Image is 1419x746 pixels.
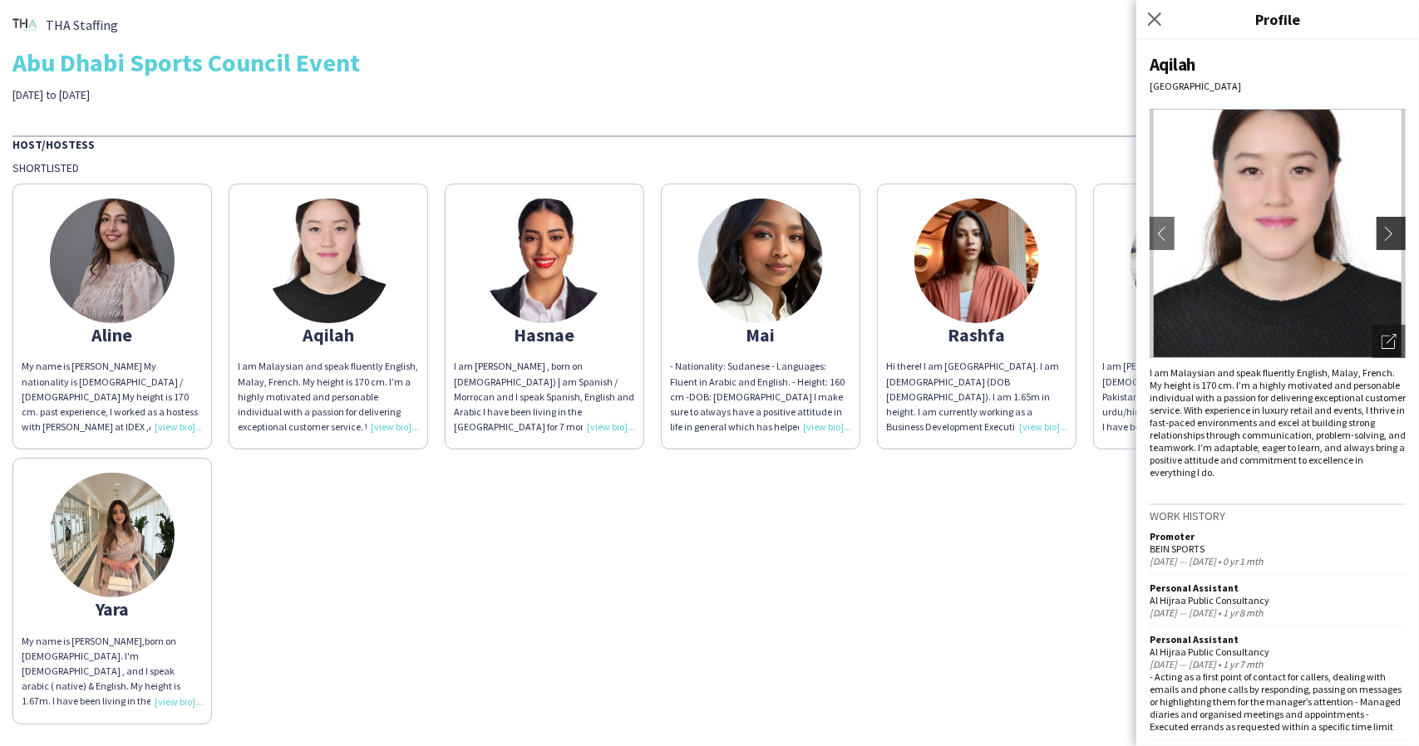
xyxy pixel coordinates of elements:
div: I am [PERSON_NAME], born on [DEMOGRAPHIC_DATA]. I am Pakistani/Omani and I speak english, urdu/hi... [1102,359,1284,434]
div: - Nationality: Sudanese - Languages: Fluent in Arabic and English. - Height: 160 cm -DOB: [DEMOGR... [670,359,851,434]
img: thumb-d41a181b-c9d8-4484-a9c7-5a6994408612.png [12,12,37,37]
img: thumb-63710ea43099c.jpg [266,199,391,323]
img: thumb-64ef9ea6f04e3.jpeg [698,199,823,323]
img: Crew avatar or photo [1150,109,1406,358]
span: THA Staffing [46,17,118,32]
div: Rashfa [886,327,1067,342]
div: Aline [22,327,203,342]
div: [DATE] — [DATE] • 1 yr 8 mth [1150,606,1406,619]
div: I am [PERSON_NAME] , born on [DEMOGRAPHIC_DATA]) | am Spanish / Morrocan and I speak Spanish, Eng... [454,359,635,434]
div: I am Malaysian and speak fluently English, Malay, French. My height is 170 cm. I’m a highly motiv... [238,359,419,434]
div: Shortlisted [12,160,1407,175]
div: Open photos pop-in [1372,325,1406,358]
div: Personal Assistant [1150,582,1406,594]
div: Hi there! I am [GEOGRAPHIC_DATA]. I am [DEMOGRAPHIC_DATA] (DOB [DEMOGRAPHIC_DATA]). I am 1.65m in... [886,359,1067,434]
div: Yara [22,601,203,616]
div: Mai [670,327,851,342]
div: I am Malaysian and speak fluently English, Malay, French. My height is 170 cm. I’m a highly motiv... [1150,366,1406,479]
div: [DATE] — [DATE] • 0 yr 1 mth [1150,555,1406,567]
div: Host/Hostess [12,135,1407,152]
div: [GEOGRAPHIC_DATA] [1150,80,1406,92]
div: Aqilah [238,327,419,342]
div: Al Hijraa Public Consultancy [1150,645,1406,658]
div: Personal Assistant [1150,633,1406,645]
div: Abu Dhabi Sports Council Event [12,50,1407,75]
img: thumb-686ecf40afa70.jpg [482,199,607,323]
img: thumb-6681b11a57181.jpeg [50,199,175,323]
div: BEIN SPORTS [1150,542,1406,555]
h3: Profile [1136,8,1419,30]
div: Al Hijraa Public Consultancy [1150,594,1406,606]
div: Aqilah [1150,53,1406,76]
div: My name is [PERSON_NAME] My nationality is [DEMOGRAPHIC_DATA] / [DEMOGRAPHIC_DATA] My height is 1... [22,359,203,434]
img: thumb-6718de9e3815e.jpeg [914,199,1039,323]
div: Reem [1102,327,1284,342]
img: thumb-3c4366df-2dda-49c4-ac57-7476a23bfdf7.jpg [50,473,175,597]
div: Promoter [1150,530,1406,542]
img: thumb-162263944360b783537a8fa.jpeg [1131,199,1255,323]
div: - Acting as a first point of contact for callers, dealing with emails and phone calls by respondi... [1150,670,1406,733]
div: [DATE] to [DATE] [12,87,500,102]
div: Hasnae [454,327,635,342]
div: [DATE] — [DATE] • 1 yr 7 mth [1150,658,1406,670]
div: My name is [PERSON_NAME],born on [DEMOGRAPHIC_DATA]. I'm [DEMOGRAPHIC_DATA] , and I speak arabic ... [22,634,203,709]
h3: Work history [1150,508,1406,523]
